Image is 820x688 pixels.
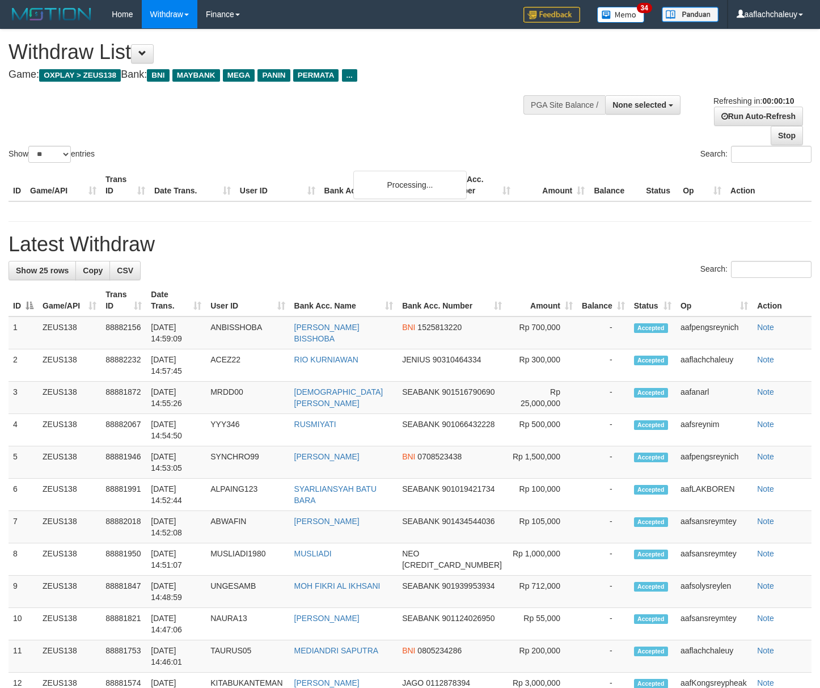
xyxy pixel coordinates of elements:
[634,388,668,398] span: Accepted
[676,640,753,673] td: aaflachchaleuy
[442,614,494,623] span: Copy 901124026950 to clipboard
[577,349,629,382] td: -
[506,284,577,316] th: Amount: activate to sort column ascending
[731,146,811,163] input: Search:
[506,316,577,349] td: Rp 700,000
[676,316,753,349] td: aafpengsreynich
[757,323,774,332] a: Note
[757,549,774,558] a: Note
[634,485,668,495] span: Accepted
[9,349,38,382] td: 2
[442,420,494,429] span: Copy 901066432228 to clipboard
[402,646,415,655] span: BNI
[678,169,726,201] th: Op
[206,511,289,543] td: ABWAFIN
[577,446,629,479] td: -
[676,414,753,446] td: aafsreynim
[577,576,629,608] td: -
[146,576,206,608] td: [DATE] 14:48:59
[417,452,462,461] span: Copy 0708523438 to clipboard
[9,316,38,349] td: 1
[577,608,629,640] td: -
[757,387,774,396] a: Note
[9,69,535,81] h4: Game: Bank:
[39,69,121,82] span: OXPLAY > ZEUS138
[577,640,629,673] td: -
[515,169,589,201] th: Amount
[320,169,441,201] th: Bank Acc. Name
[101,446,146,479] td: 88881946
[257,69,290,82] span: PANIN
[426,678,470,687] span: Copy 0112878394 to clipboard
[577,414,629,446] td: -
[676,349,753,382] td: aaflachchaleuy
[101,511,146,543] td: 88882018
[700,146,811,163] label: Search:
[771,126,803,145] a: Stop
[402,614,439,623] span: SEABANK
[294,581,381,590] a: MOH FIKRI AL IKHSANI
[634,550,668,559] span: Accepted
[523,7,580,23] img: Feedback.jpg
[676,284,753,316] th: Op: activate to sort column ascending
[146,640,206,673] td: [DATE] 14:46:01
[146,316,206,349] td: [DATE] 14:59:09
[577,316,629,349] td: -
[700,261,811,278] label: Search:
[206,414,289,446] td: YYY346
[9,6,95,23] img: MOTION_logo.png
[417,323,462,332] span: Copy 1525813220 to clipboard
[9,479,38,511] td: 6
[146,511,206,543] td: [DATE] 14:52:08
[731,261,811,278] input: Search:
[762,96,794,105] strong: 00:00:10
[28,146,71,163] select: Showentries
[206,316,289,349] td: ANBISSHOBA
[9,543,38,576] td: 8
[757,484,774,493] a: Note
[402,420,439,429] span: SEABANK
[146,382,206,414] td: [DATE] 14:55:26
[757,517,774,526] a: Note
[146,479,206,511] td: [DATE] 14:52:44
[402,323,415,332] span: BNI
[402,452,415,461] span: BNI
[506,414,577,446] td: Rp 500,000
[146,349,206,382] td: [DATE] 14:57:45
[206,479,289,511] td: ALPAING123
[294,614,360,623] a: [PERSON_NAME]
[342,69,357,82] span: ...
[9,146,95,163] label: Show entries
[293,69,339,82] span: PERMATA
[506,446,577,479] td: Rp 1,500,000
[506,349,577,382] td: Rp 300,000
[634,356,668,365] span: Accepted
[9,446,38,479] td: 5
[634,323,668,333] span: Accepted
[634,614,668,624] span: Accepted
[38,608,101,640] td: ZEUS138
[523,95,605,115] div: PGA Site Balance /
[9,284,38,316] th: ID: activate to sort column descending
[398,284,506,316] th: Bank Acc. Number: activate to sort column ascending
[442,387,494,396] span: Copy 901516790690 to clipboard
[676,576,753,608] td: aafsolysreylen
[713,96,794,105] span: Refreshing in:
[676,446,753,479] td: aafpengsreynich
[757,614,774,623] a: Note
[402,560,502,569] span: Copy 5859457168856576 to clipboard
[757,452,774,461] a: Note
[294,549,332,558] a: MUSLIADI
[9,169,26,201] th: ID
[172,69,220,82] span: MAYBANK
[442,484,494,493] span: Copy 901019421734 to clipboard
[637,3,652,13] span: 34
[38,316,101,349] td: ZEUS138
[101,382,146,414] td: 88881872
[206,446,289,479] td: SYNCHRO99
[506,382,577,414] td: Rp 25,000,000
[676,543,753,576] td: aafsansreymtey
[146,446,206,479] td: [DATE] 14:53:05
[634,582,668,592] span: Accepted
[223,69,255,82] span: MEGA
